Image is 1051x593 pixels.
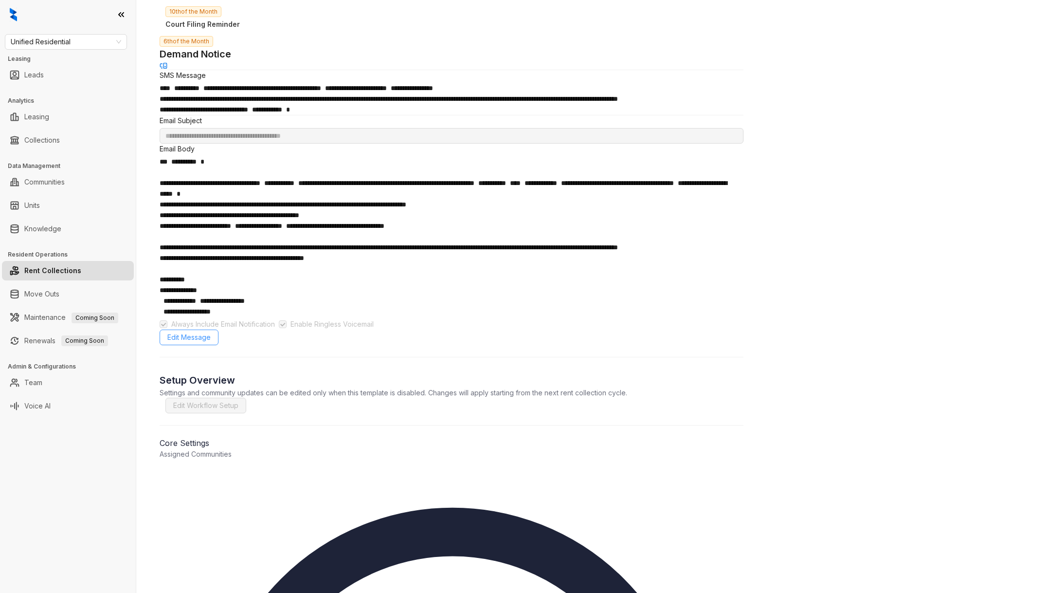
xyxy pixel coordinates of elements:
p: Settings and community updates can be edited only when this template is disabled. Changes will ap... [160,388,743,398]
li: Communities [2,172,134,192]
li: Move Outs [2,284,134,304]
a: Leasing [24,107,49,127]
span: Enable Ringless Voicemail [287,319,378,330]
h4: Email Body [160,144,743,154]
h3: Leasing [8,55,136,63]
span: 6th of the Month [160,36,213,47]
p: Court Filing Reminder [165,19,738,30]
span: Edit Message [167,332,211,343]
span: 10th of the Month [165,6,221,17]
button: Edit Message [160,330,218,345]
a: Collections [24,130,60,150]
a: Knowledge [24,219,61,239]
li: Rent Collections [2,261,134,280]
button: Edit Workflow Setup [165,398,246,413]
li: Team [2,373,134,392]
a: Rent Collections [24,261,81,280]
li: Maintenance [2,308,134,327]
h2: Demand Notice [160,47,743,62]
a: Move Outs [24,284,59,304]
span: Always Include Email Notification [167,319,279,330]
span: Unified Residential [11,35,121,49]
a: Team [24,373,42,392]
a: RenewalsComing Soon [24,331,108,351]
h3: Analytics [8,96,136,105]
li: Leasing [2,107,134,127]
p: Assigned Communities [160,449,743,459]
h4: SMS Message [160,70,743,81]
li: Voice AI [2,396,134,416]
a: Units [24,196,40,215]
img: logo [10,8,17,21]
a: Leads [24,65,44,85]
h2: Setup Overview [160,373,743,388]
li: Renewals [2,331,134,351]
h3: Resident Operations [8,250,136,259]
span: Coming Soon [72,313,118,323]
h3: Core Settings [160,437,743,449]
h4: Email Subject [160,115,743,126]
li: Collections [2,130,134,150]
li: Units [2,196,134,215]
li: Knowledge [2,219,134,239]
span: Coming Soon [61,335,108,346]
h3: Data Management [8,162,136,170]
li: Leads [2,65,134,85]
h3: Admin & Configurations [8,362,136,371]
a: Communities [24,172,65,192]
a: Voice AI [24,396,51,416]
